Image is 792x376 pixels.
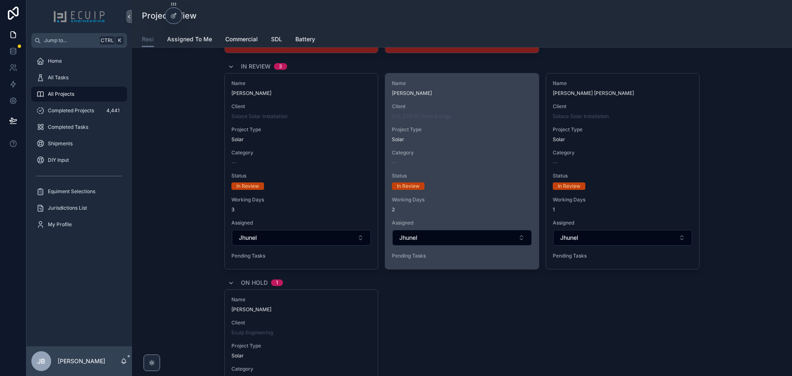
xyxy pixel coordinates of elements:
[560,234,578,242] span: Jhunel
[553,103,693,110] span: Client
[399,234,417,242] span: Jhunel
[231,306,371,313] span: [PERSON_NAME]
[392,159,397,166] span: --
[48,205,87,211] span: Jurisdictions List
[31,136,127,151] a: Shipments
[142,32,154,47] a: Resi
[48,188,95,195] span: Equiment Selections
[553,230,692,246] button: Select Button
[392,173,532,179] span: Status
[44,37,97,44] span: Jump to...
[231,80,371,87] span: Name
[231,206,371,213] span: 3
[295,32,315,48] a: Battery
[231,366,371,372] span: Category
[553,149,693,156] span: Category
[142,35,154,43] span: Resi
[231,319,371,326] span: Client
[225,35,258,43] span: Commercial
[553,196,693,203] span: Working Days
[279,63,282,70] div: 3
[231,103,371,110] span: Client
[392,149,532,156] span: Category
[31,87,127,102] a: All Projects
[231,343,371,349] span: Project Type
[231,126,371,133] span: Project Type
[231,90,371,97] span: [PERSON_NAME]
[31,33,127,48] button: Jump to...CtrlK
[231,159,236,166] span: --
[31,103,127,118] a: Completed Projects4,441
[31,184,127,199] a: Equiment Selections
[48,157,69,163] span: DIY Input
[392,220,532,226] span: Assigned
[392,230,531,246] button: Select Button
[231,296,371,303] span: Name
[100,36,115,45] span: Ctrl
[231,253,371,259] span: Pending Tasks
[239,234,257,242] span: Jhunel
[553,113,609,120] a: Solace Solar Installation
[31,54,127,69] a: Home
[553,220,693,226] span: Assigned
[392,253,532,259] span: Pending Tasks
[31,153,127,168] a: DIY Input
[48,58,62,64] span: Home
[276,279,278,286] div: 1
[231,196,371,203] span: Working Days
[392,206,532,213] span: 2
[37,356,45,366] span: JB
[271,35,282,43] span: SDL
[392,196,532,203] span: Working Days
[48,91,74,97] span: All Projects
[392,136,404,143] span: Solar
[546,73,700,270] a: Name[PERSON_NAME] [PERSON_NAME]ClientSolace Solar InstallationProject TypeSolarCategory--StatusIn...
[48,221,72,228] span: My Profile
[231,329,273,336] a: Ecuip Engineering
[392,90,532,97] span: [PERSON_NAME]
[392,80,532,87] span: Name
[31,217,127,232] a: My Profile
[231,220,371,226] span: Assigned
[53,10,105,23] img: App logo
[231,352,244,359] span: Solar
[31,120,127,135] a: Completed Tasks
[553,80,693,87] span: Name
[231,136,244,143] span: Solar
[558,182,580,190] div: In Review
[271,32,282,48] a: SDL
[116,37,123,44] span: K
[232,230,371,246] button: Select Button
[231,113,288,120] a: Solace Solar Installation
[48,74,68,81] span: All Tasks
[553,136,565,143] span: Solar
[104,106,122,116] div: 4,441
[167,35,212,43] span: Assigned To Me
[553,173,693,179] span: Status
[48,107,94,114] span: Completed Projects
[225,32,258,48] a: Commercial
[397,182,420,190] div: In Review
[392,103,532,110] span: Client
[26,48,132,243] div: scrollable content
[295,35,315,43] span: Battery
[167,32,212,48] a: Assigned To Me
[31,201,127,215] a: Jurisdictions List
[236,182,259,190] div: In Review
[241,62,271,71] span: In Review
[31,70,127,85] a: All Tasks
[392,113,451,120] a: [US_STATE] State Energy
[385,73,539,270] a: Name[PERSON_NAME]Client[US_STATE] State EnergyProject TypeSolarCategory--StatusIn ReviewWorking D...
[553,90,693,97] span: [PERSON_NAME] [PERSON_NAME]
[392,126,532,133] span: Project Type
[553,159,558,166] span: --
[224,73,378,270] a: Name[PERSON_NAME]ClientSolace Solar InstallationProject TypeSolarCategory--StatusIn ReviewWorking...
[553,206,693,213] span: 1
[553,253,693,259] span: Pending Tasks
[48,140,73,147] span: Shipments
[231,149,371,156] span: Category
